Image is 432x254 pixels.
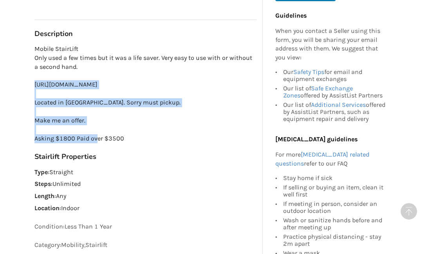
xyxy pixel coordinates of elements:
[283,216,387,232] div: Wash or sanitize hands before and after meeting up
[34,241,257,250] p: Category: Mobility , Stairlift
[34,204,257,213] p: : Indoor
[283,175,387,183] div: Stay home if sick
[34,192,257,201] p: : Any
[34,180,51,187] strong: Steps
[34,29,257,38] h3: Description
[34,168,48,176] strong: Type
[34,180,257,189] p: : Unlimited
[283,100,387,122] div: Our list of offered by AssistList Partners, such as equipment repair and delivery
[283,199,387,216] div: If meeting in person, consider an outdoor location
[275,150,387,168] p: For more refer to our FAQ
[34,192,54,200] strong: Length
[283,232,387,249] div: Practice physical distancing - stay 2m apart
[34,152,257,161] h3: Stairlift Properties
[275,12,307,19] b: Guidelines
[275,135,358,143] b: [MEDICAL_DATA] guidelines
[34,222,257,231] p: Condition: Less Than 1 Year
[283,85,353,99] a: Safe Exchange Zones
[293,68,324,76] a: Safety Tips
[283,84,387,100] div: Our list of offered by AssistList Partners
[283,68,387,84] div: Our for email and equipment exchanges
[311,101,366,108] a: Additional Services
[275,27,387,62] p: When you contact a Seller using this form, you will be sharing your email address with them. We s...
[34,45,257,143] p: Mobile StairLift Only used a few times but it was a life saver. Very easy to use with or without ...
[34,168,257,177] p: : Straight
[275,151,369,167] a: [MEDICAL_DATA] related questions
[34,204,60,212] strong: Location
[283,183,387,199] div: If selling or buying an item, clean it well first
